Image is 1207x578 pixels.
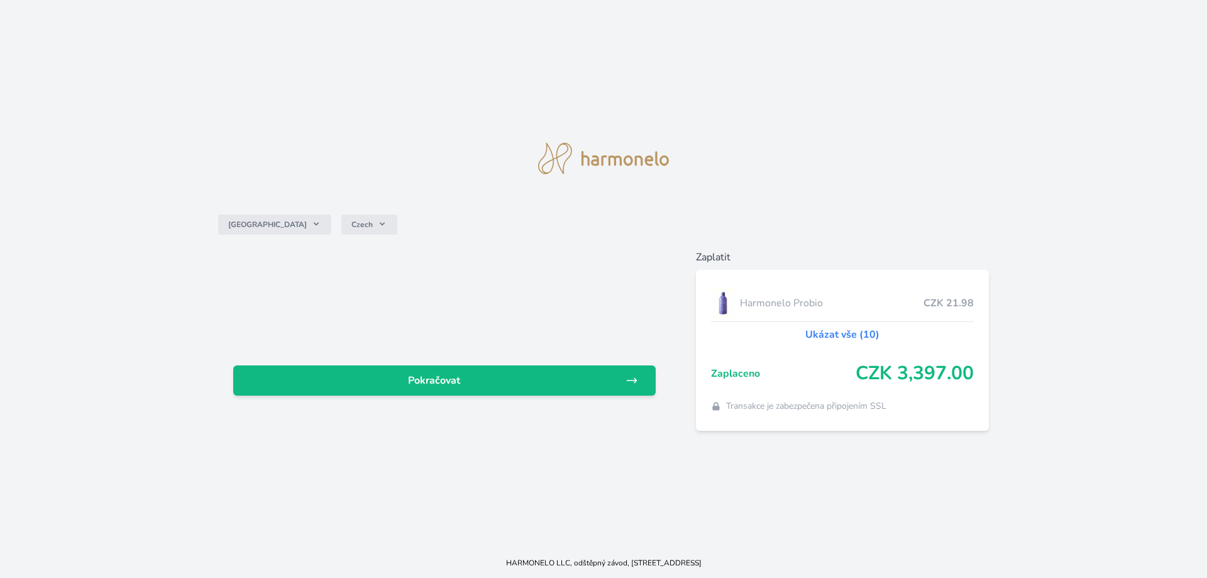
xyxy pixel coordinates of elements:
[696,250,989,265] h6: Zaplatit
[341,214,397,235] button: Czech
[711,287,735,319] img: CLEAN_PROBIO_se_stinem_x-lo.jpg
[538,143,669,174] img: logo.svg
[243,373,626,388] span: Pokračovat
[740,296,924,311] span: Harmonelo Probio
[726,400,886,413] span: Transakce je zabezpečena připojením SSL
[711,366,856,381] span: Zaplaceno
[228,220,307,230] span: [GEOGRAPHIC_DATA]
[923,296,974,311] span: CZK 21.98
[351,220,373,230] span: Czech
[218,214,331,235] button: [GEOGRAPHIC_DATA]
[856,362,974,385] span: CZK 3,397.00
[805,327,879,342] a: Ukázat vše (10)
[233,365,656,396] a: Pokračovat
